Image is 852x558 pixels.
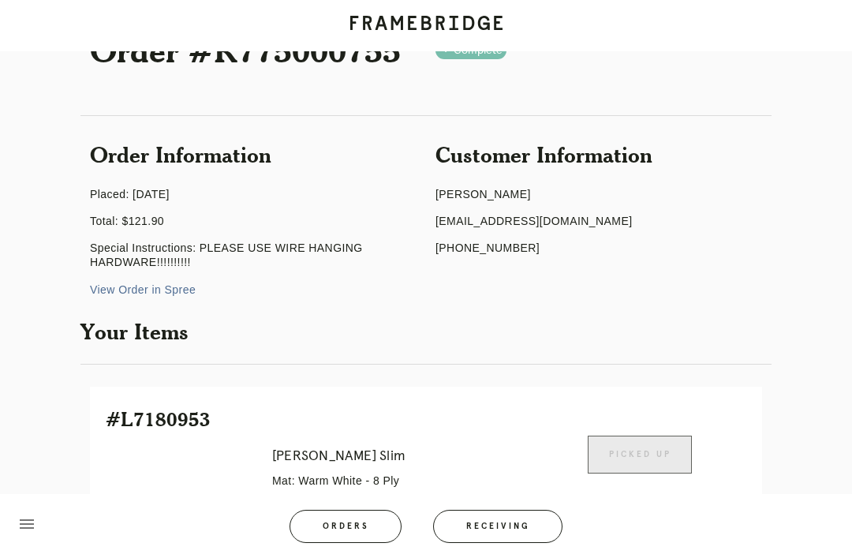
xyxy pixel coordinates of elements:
h6: [PERSON_NAME] Slim [272,445,526,467]
button: Receiving [433,510,562,543]
a: View Order in Spree [90,283,196,296]
h2: #L7180953 [106,403,746,436]
span: Receiving [465,522,530,530]
p: Mat: Warm White - 8 Ply [272,474,526,488]
span: Orders [322,522,369,530]
p: [PHONE_NUMBER] [435,241,762,255]
i: menu [17,515,36,534]
p: Placed: [DATE] [90,187,417,201]
img: framebridge-logo-text-d1db7b7b2b74c85e67bf30a22fc4e78f.svg [349,15,503,31]
button: Orders [290,510,402,543]
p: Special Instructions: PLEASE USE WIRE HANGING HARDWARE!!!!!!!!!! [90,241,417,269]
p: [EMAIL_ADDRESS][DOMAIN_NAME] [435,214,762,228]
h2: Customer Information [435,138,762,171]
a: Receiving [417,510,578,534]
img: preview image [121,451,250,468]
p: Total: $121.90 [90,214,417,228]
a: Orders [274,510,417,534]
h2: Order Information [90,138,417,171]
p: [PERSON_NAME] [435,187,762,201]
h2: Your Items [80,315,772,348]
div: complete [454,43,503,59]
